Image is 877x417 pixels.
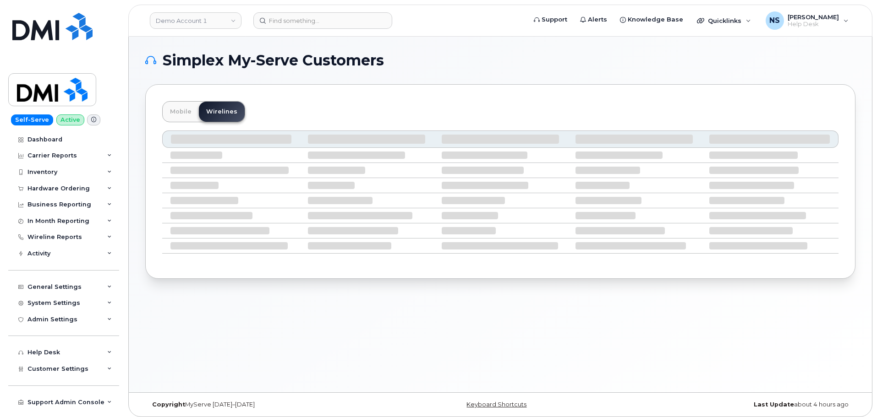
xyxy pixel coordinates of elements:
[163,54,384,67] span: Simplex My-Serve Customers
[152,401,185,408] strong: Copyright
[466,401,526,408] a: Keyboard Shortcuts
[619,401,855,408] div: about 4 hours ago
[199,102,245,122] a: Wirelines
[163,102,199,122] a: Mobile
[754,401,794,408] strong: Last Update
[145,401,382,408] div: MyServe [DATE]–[DATE]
